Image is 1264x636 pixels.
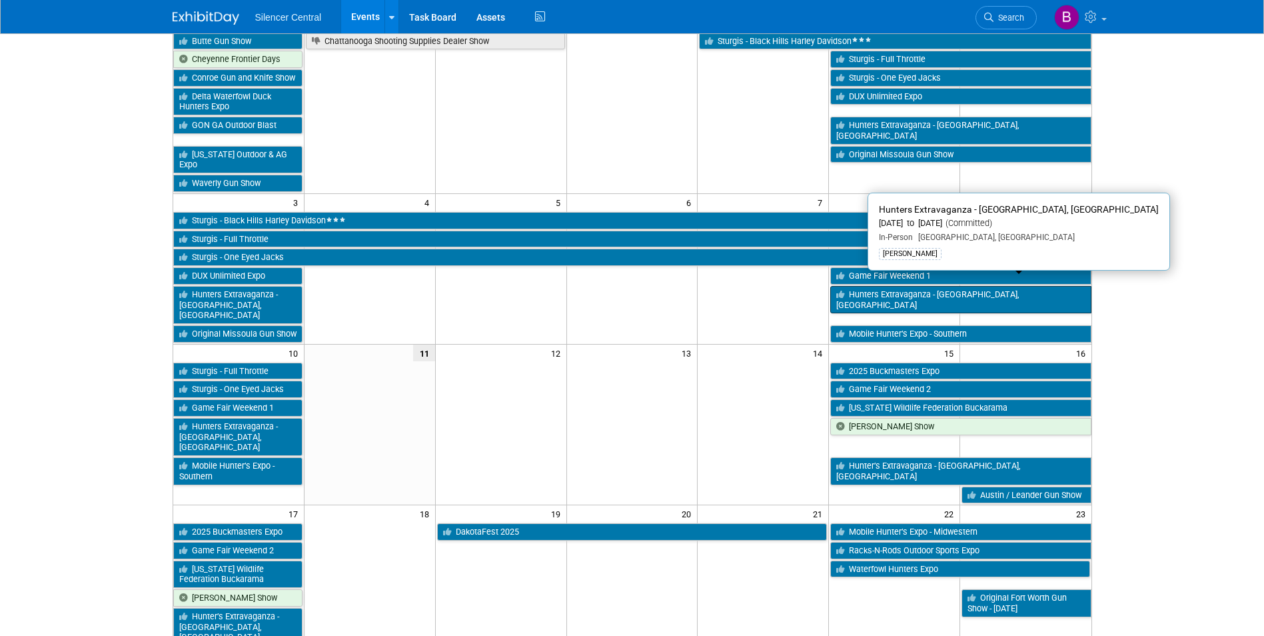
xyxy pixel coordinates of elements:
[812,345,828,361] span: 14
[173,542,303,559] a: Game Fair Weekend 2
[1075,505,1091,522] span: 23
[943,505,959,522] span: 22
[173,212,1090,229] a: Sturgis - Black Hills Harley Davidson
[554,194,566,211] span: 5
[830,286,1091,313] a: Hunters Extravaganza - [GEOGRAPHIC_DATA], [GEOGRAPHIC_DATA]
[173,561,303,588] a: [US_STATE] Wildlife Federation Buckarama
[993,13,1024,23] span: Search
[173,523,303,541] a: 2025 Buckmasters Expo
[830,457,1091,485] a: Hunter’s Extravaganza - [GEOGRAPHIC_DATA], [GEOGRAPHIC_DATA]
[830,325,1091,343] a: Mobile Hunter’s Expo - Southern
[173,267,303,285] a: DUX Unlimited Expo
[173,399,303,417] a: Game Fair Weekend 1
[680,505,697,522] span: 20
[306,33,565,50] a: Chattanooga Shooting Supplies Dealer Show
[961,487,1091,504] a: Austin / Leander Gun Show
[961,589,1091,617] a: Original Fort Worth Gun Show - [DATE]
[830,523,1091,541] a: Mobile Hunter’s Expo - Midwestern
[292,194,304,211] span: 3
[943,345,959,361] span: 15
[685,194,697,211] span: 6
[287,505,304,522] span: 17
[942,218,992,228] span: (Committed)
[413,345,435,361] span: 11
[173,117,303,134] a: GON GA Outdoor Blast
[173,175,303,192] a: Waverly Gun Show
[975,6,1037,29] a: Search
[879,248,942,260] div: [PERSON_NAME]
[173,589,303,607] a: [PERSON_NAME] Show
[287,345,304,361] span: 10
[173,457,303,485] a: Mobile Hunter’s Expo - Southern
[830,69,1091,87] a: Sturgis - One Eyed Jacks
[1075,345,1091,361] span: 16
[173,286,303,324] a: Hunters Extravaganza - [GEOGRAPHIC_DATA], [GEOGRAPHIC_DATA]
[173,418,303,456] a: Hunters Extravaganza - [GEOGRAPHIC_DATA], [GEOGRAPHIC_DATA]
[173,88,303,115] a: Delta Waterfowl Duck Hunters Expo
[173,11,239,25] img: ExhibitDay
[830,561,1089,578] a: Waterfowl Hunters Expo
[255,12,322,23] span: Silencer Central
[437,523,828,541] a: DakotaFest 2025
[173,51,303,68] a: Cheyenne Frontier Days
[830,267,1091,285] a: Game Fair Weekend 1
[830,51,1091,68] a: Sturgis - Full Throttle
[830,363,1091,380] a: 2025 Buckmasters Expo
[913,233,1075,242] span: [GEOGRAPHIC_DATA], [GEOGRAPHIC_DATA]
[830,418,1091,435] a: [PERSON_NAME] Show
[812,505,828,522] span: 21
[680,345,697,361] span: 13
[423,194,435,211] span: 4
[173,363,303,380] a: Sturgis - Full Throttle
[173,325,303,343] a: Original Missoula Gun Show
[699,33,1091,50] a: Sturgis - Black Hills Harley Davidson
[550,505,566,522] span: 19
[173,249,1091,266] a: Sturgis - One Eyed Jacks
[830,381,1091,398] a: Game Fair Weekend 2
[173,231,1091,248] a: Sturgis - Full Throttle
[816,194,828,211] span: 7
[1054,5,1079,30] img: Billee Page
[879,204,1159,215] span: Hunters Extravaganza - [GEOGRAPHIC_DATA], [GEOGRAPHIC_DATA]
[418,505,435,522] span: 18
[173,69,303,87] a: Conroe Gun and Knife Show
[830,146,1091,163] a: Original Missoula Gun Show
[830,542,1091,559] a: Racks-N-Rods Outdoor Sports Expo
[830,88,1091,105] a: DUX Unlimited Expo
[550,345,566,361] span: 12
[173,381,303,398] a: Sturgis - One Eyed Jacks
[173,33,303,50] a: Butte Gun Show
[830,117,1091,144] a: Hunters Extravaganza - [GEOGRAPHIC_DATA], [GEOGRAPHIC_DATA]
[830,399,1091,417] a: [US_STATE] Wildlife Federation Buckarama
[879,233,913,242] span: In-Person
[879,218,1159,229] div: [DATE] to [DATE]
[173,146,303,173] a: [US_STATE] Outdoor & AG Expo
